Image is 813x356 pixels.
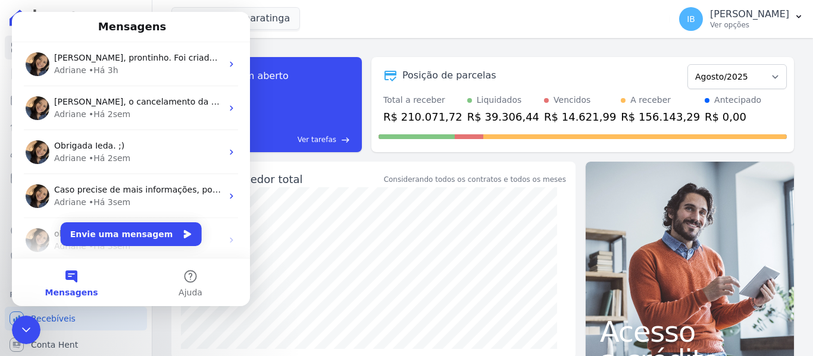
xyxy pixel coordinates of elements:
div: Plataformas [10,288,142,302]
span: Recebíveis [31,313,76,325]
div: Vencidos [554,94,590,106]
div: Adriane [42,228,74,241]
span: east [341,136,350,144]
iframe: Intercom live chat [12,12,250,306]
a: Ver tarefas east [243,134,350,145]
span: Acesso [600,317,780,346]
span: Mensagens [33,276,86,285]
div: R$ 39.306,44 [467,109,539,125]
p: [PERSON_NAME] [710,8,789,20]
span: Ajuda [167,276,190,285]
span: IB [687,15,695,23]
a: Minha Carteira [5,166,147,190]
div: Saldo devedor total [198,171,382,187]
span: [PERSON_NAME], prontinho. Foi criado um usuário para a [PERSON_NAME]. Em instantes ela receberá u... [42,41,736,51]
div: • Há 3h [77,52,107,65]
iframe: Intercom live chat [12,316,40,344]
div: Liquidados [477,94,522,106]
img: Profile image for Adriane [14,172,37,196]
div: Adriane [42,184,74,197]
div: R$ 210.071,72 [383,109,462,125]
button: Ajuda [119,247,238,294]
a: Negativação [5,245,147,269]
a: Lotes [5,114,147,138]
div: A receber [630,94,671,106]
div: Adriane [42,140,74,153]
img: Profile image for Adriane [14,128,37,152]
a: Transferências [5,193,147,216]
button: IB [PERSON_NAME] Ver opções [670,2,813,36]
img: Profile image for Adriane [14,216,37,240]
span: Obrigada Ieda. ;) [42,129,112,138]
a: Contratos [5,62,147,86]
span: ok [42,217,52,226]
button: Envie uma mensagem [49,210,190,234]
div: • Há 2sem [77,96,118,109]
div: • Há 3sem [77,228,118,241]
a: Recebíveis [5,307,147,330]
div: Posição de parcelas [402,68,496,83]
div: R$ 14.621,99 [544,109,616,125]
p: Ver opções [710,20,789,30]
div: Considerando todos os contratos e todos os meses [384,174,566,185]
div: R$ 0,00 [705,109,761,125]
a: Crédito [5,219,147,242]
div: R$ 156.143,29 [621,109,700,125]
span: Conta Hent [31,339,78,351]
div: Adriane [42,96,74,109]
div: Total a receber [383,94,462,106]
img: Profile image for Adriane [14,84,37,108]
div: • Há 3sem [77,184,118,197]
a: Visão Geral [5,36,147,59]
button: Mar De Japaratinga [171,7,300,30]
div: • Há 2sem [77,140,118,153]
img: Profile image for Adriane [14,40,37,64]
span: Caso precise de mais informações, por favor me avise. ; ) [42,173,283,182]
a: Clientes [5,140,147,164]
a: Parcelas [5,88,147,112]
div: Antecipado [714,94,761,106]
span: Ver tarefas [298,134,336,145]
div: Adriane [42,52,74,65]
